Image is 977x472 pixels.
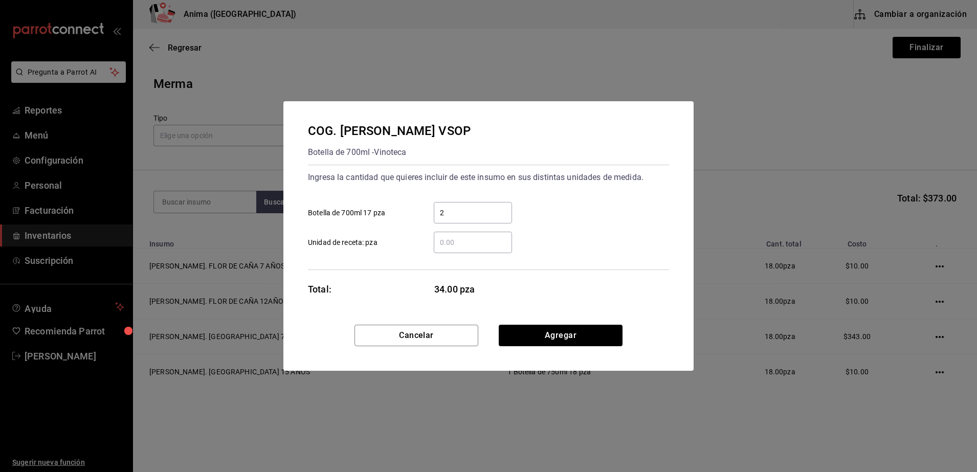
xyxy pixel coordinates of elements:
[354,325,478,346] button: Cancelar
[308,282,331,296] div: Total:
[499,325,623,346] button: Agregar
[434,236,512,249] input: Unidad de receta: pza
[308,144,471,161] div: Botella de 700ml - Vinoteca
[308,122,471,140] div: COG. [PERSON_NAME] VSOP
[308,237,378,248] span: Unidad de receta: pza
[308,208,385,218] span: Botella de 700ml 17 pza
[308,169,669,186] div: Ingresa la cantidad que quieres incluir de este insumo en sus distintas unidades de medida.
[434,282,513,296] span: 34.00 pza
[434,207,512,219] input: Botella de 700ml 17 pza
